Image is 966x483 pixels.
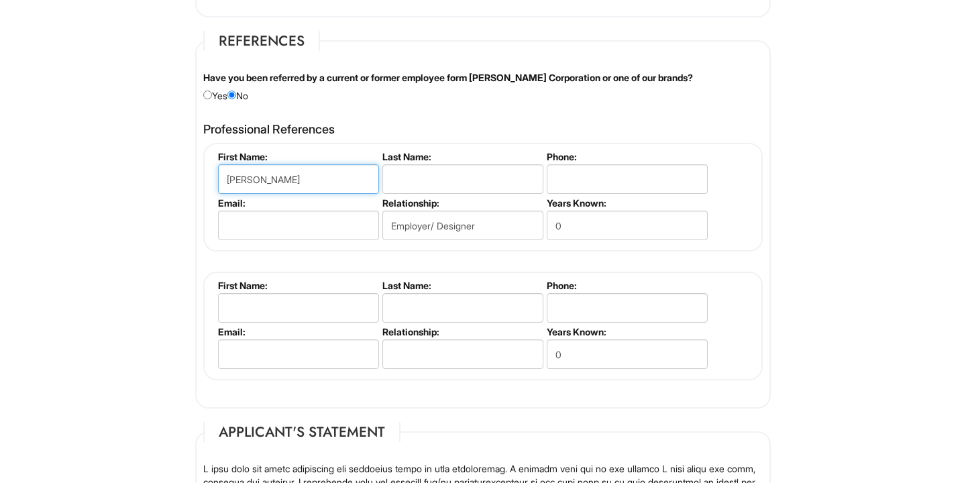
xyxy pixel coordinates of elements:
label: Email: [218,197,377,209]
label: First Name: [218,151,377,162]
label: Last Name: [382,151,541,162]
legend: References [203,31,320,51]
label: Phone: [547,280,706,291]
label: Have you been referred by a current or former employee form [PERSON_NAME] Corporation or one of o... [203,71,693,85]
h4: Professional References [203,123,763,136]
label: Years Known: [547,197,706,209]
label: Years Known: [547,326,706,337]
label: First Name: [218,280,377,291]
legend: Applicant's Statement [203,422,400,442]
label: Relationship: [382,197,541,209]
label: Last Name: [382,280,541,291]
div: Yes No [193,71,773,103]
label: Email: [218,326,377,337]
label: Phone: [547,151,706,162]
label: Relationship: [382,326,541,337]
